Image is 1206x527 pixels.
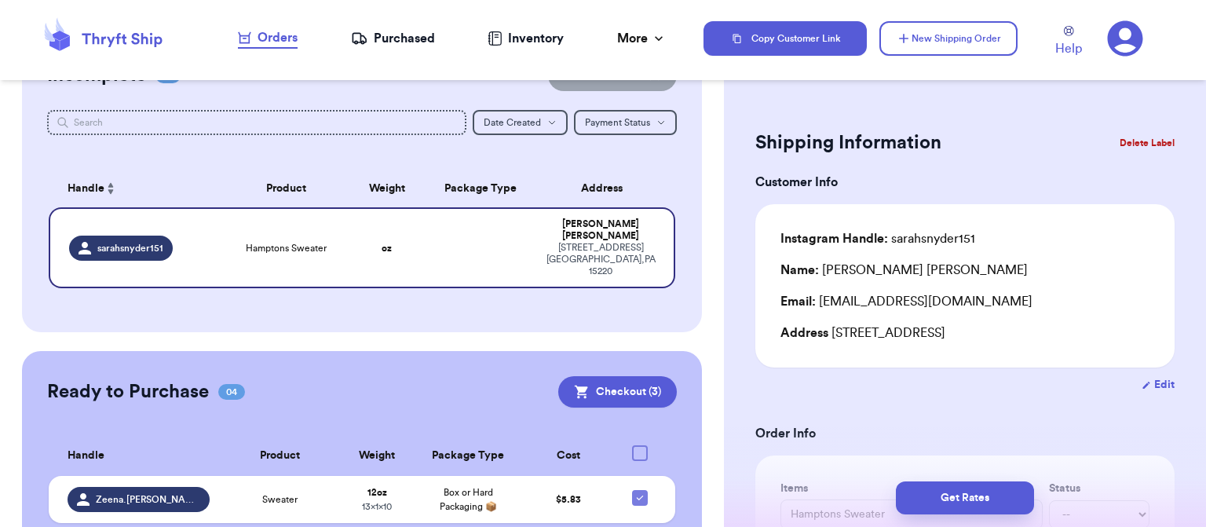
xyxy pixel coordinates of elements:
[425,170,538,207] th: Package Type
[104,179,117,198] button: Sort ascending
[349,170,425,207] th: Weight
[440,488,497,511] span: Box or Hard Packaging 📦
[755,424,1175,443] h3: Order Info
[382,243,392,253] strong: oz
[238,28,298,49] a: Orders
[96,493,200,506] span: Zeena.[PERSON_NAME]
[1055,39,1082,58] span: Help
[558,376,677,408] button: Checkout (3)
[362,502,392,511] span: 13 x 1 x 10
[47,379,209,404] h2: Ready to Purchase
[238,28,298,47] div: Orders
[246,242,327,254] span: Hamptons Sweater
[780,229,975,248] div: sarahsnyder151
[68,181,104,197] span: Handle
[780,295,816,308] span: Email:
[367,488,387,497] strong: 12 oz
[780,232,888,245] span: Instagram Handle:
[97,242,163,254] span: sarahsnyder151
[1055,26,1082,58] a: Help
[414,436,524,476] th: Package Type
[488,29,564,48] a: Inventory
[574,110,677,135] button: Payment Status
[546,218,655,242] div: [PERSON_NAME] [PERSON_NAME]
[473,110,568,135] button: Date Created
[780,327,828,339] span: Address
[755,130,941,156] h2: Shipping Information
[537,170,675,207] th: Address
[218,384,245,400] span: 04
[780,261,1028,280] div: [PERSON_NAME] [PERSON_NAME]
[341,436,414,476] th: Weight
[896,481,1034,514] button: Get Rates
[1113,126,1181,160] button: Delete Label
[546,242,655,277] div: [STREET_ADDRESS] [GEOGRAPHIC_DATA] , PA 15220
[262,493,298,506] span: Sweater
[556,495,581,504] span: $ 5.83
[68,448,104,464] span: Handle
[523,436,614,476] th: Cost
[879,21,1018,56] button: New Shipping Order
[755,173,1175,192] h3: Customer Info
[585,118,650,127] span: Payment Status
[780,264,819,276] span: Name:
[780,292,1149,311] div: [EMAIL_ADDRESS][DOMAIN_NAME]
[703,21,867,56] button: Copy Customer Link
[1142,377,1175,393] button: Edit
[351,29,435,48] a: Purchased
[219,436,341,476] th: Product
[484,118,541,127] span: Date Created
[617,29,667,48] div: More
[224,170,349,207] th: Product
[780,324,1149,342] div: [STREET_ADDRESS]
[47,110,466,135] input: Search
